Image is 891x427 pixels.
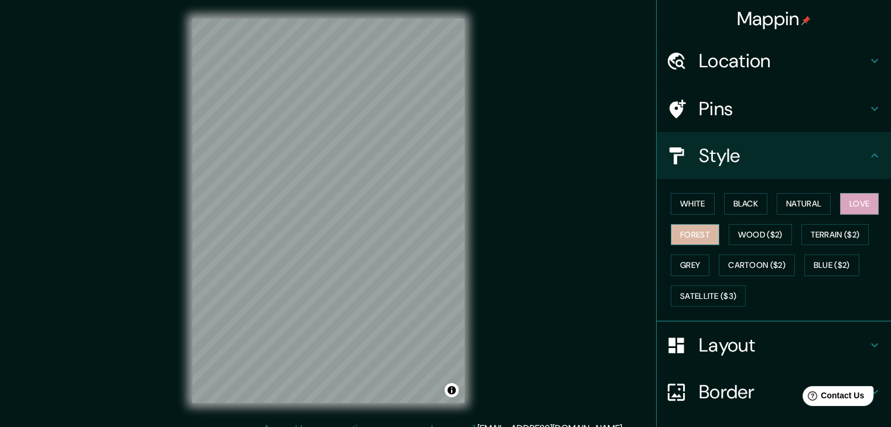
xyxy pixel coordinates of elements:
[787,381,878,414] iframe: Help widget launcher
[804,254,859,276] button: Blue ($2)
[699,380,868,404] h4: Border
[729,224,792,246] button: Wood ($2)
[724,193,768,215] button: Black
[657,85,891,132] div: Pins
[777,193,831,215] button: Natural
[699,333,868,357] h4: Layout
[699,49,868,73] h4: Location
[699,144,868,167] h4: Style
[657,369,891,415] div: Border
[699,97,868,120] h4: Pins
[801,224,869,246] button: Terrain ($2)
[671,285,746,307] button: Satellite ($3)
[801,16,811,25] img: pin-icon.png
[737,7,811,30] h4: Mappin
[671,193,715,215] button: White
[840,193,879,215] button: Love
[657,322,891,369] div: Layout
[192,19,465,403] canvas: Map
[657,37,891,84] div: Location
[671,254,709,276] button: Grey
[671,224,719,246] button: Forest
[445,383,459,397] button: Toggle attribution
[657,132,891,179] div: Style
[719,254,795,276] button: Cartoon ($2)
